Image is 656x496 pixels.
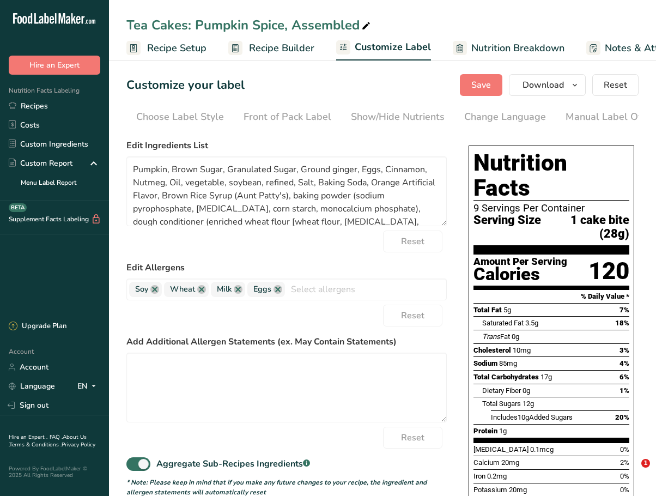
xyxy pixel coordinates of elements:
span: 1 cake bite (28g) [541,214,629,240]
div: Calories [473,267,567,282]
span: Potassium [473,486,507,494]
span: Recipe Setup [147,41,206,56]
div: Powered By FoodLabelMaker © 2025 All Rights Reserved [9,465,100,479]
span: 20mg [501,458,519,467]
a: Recipe Setup [126,36,206,61]
h1: Nutrition Facts [473,150,629,201]
div: Front of Pack Label [244,110,331,124]
span: Milk [217,283,232,295]
span: Total Carbohydrates [473,373,539,381]
div: 9 Servings Per Container [473,203,629,214]
span: Eggs [253,283,271,295]
span: Sodium [473,359,497,367]
label: Add Additional Allergen Statements (ex. May Contain Statements) [126,335,447,348]
span: 10g [518,413,529,421]
span: 12g [523,400,534,408]
i: Trans [482,332,500,341]
span: 1% [619,386,629,395]
span: Save [471,78,491,92]
span: [MEDICAL_DATA] [473,445,529,453]
label: Edit Ingredients List [126,139,447,152]
div: BETA [9,203,27,212]
span: 7% [619,306,629,314]
span: Fat [482,332,510,341]
span: Download [523,78,564,92]
button: Download [509,74,586,96]
span: Iron [473,472,485,480]
span: Nutrition Breakdown [471,41,564,56]
button: Reset [383,231,442,252]
section: % Daily Value * [473,290,629,303]
span: Reset [604,78,627,92]
span: 6% [619,373,629,381]
span: 20mg [509,486,527,494]
span: Total Fat [473,306,502,314]
span: 0.1mcg [530,445,554,453]
h1: Customize your label [126,76,245,94]
a: Terms & Conditions . [9,441,62,449]
span: 0% [620,445,629,453]
a: Privacy Policy [62,441,95,449]
span: Saturated Fat [482,319,524,327]
span: 1 [641,459,650,468]
span: Includes Added Sugars [491,413,573,421]
div: Custom Report [9,158,72,169]
span: Recipe Builder [249,41,314,56]
div: EN [77,380,100,393]
span: Protein [473,427,497,435]
button: Reset [383,305,442,326]
button: Hire an Expert [9,56,100,75]
span: 18% [615,319,629,327]
span: 85mg [499,359,517,367]
span: Calcium [473,458,500,467]
span: 0.2mg [487,472,507,480]
span: 0% [620,486,629,494]
div: Upgrade Plan [9,321,66,332]
span: Reset [401,309,424,322]
div: 120 [588,257,629,286]
span: Soy [135,283,148,295]
span: Reset [401,431,424,444]
a: Customize Label [336,35,431,61]
span: Serving Size [473,214,541,240]
span: 0g [523,386,530,395]
div: Aggregate Sub-Recipes Ingredients [156,457,310,470]
span: Wheat [170,283,195,295]
iframe: Intercom live chat [619,459,645,485]
span: 17g [540,373,552,381]
span: 20% [615,413,629,421]
span: 0g [512,332,519,341]
span: Dietary Fiber [482,386,521,395]
a: About Us . [9,433,87,449]
span: 3.5g [525,319,538,327]
span: 5g [503,306,511,314]
label: Edit Allergens [126,261,447,274]
a: Language [9,377,55,396]
div: Show/Hide Nutrients [351,110,445,124]
button: Reset [592,74,639,96]
a: Hire an Expert . [9,433,47,441]
a: Nutrition Breakdown [453,36,564,61]
div: Change Language [464,110,546,124]
span: Total Sugars [482,400,521,408]
a: FAQ . [50,433,63,441]
span: 10mg [513,346,531,354]
div: Amount Per Serving [473,257,567,267]
span: 3% [619,346,629,354]
button: Save [460,74,502,96]
input: Select allergens [285,281,446,298]
div: Tea Cakes: Pumpkin Spice, Assembled [126,15,373,35]
span: Cholesterol [473,346,511,354]
a: Recipe Builder [228,36,314,61]
div: Choose Label Style [136,110,224,124]
span: 4% [619,359,629,367]
span: Reset [401,235,424,248]
span: 1g [499,427,507,435]
button: Reset [383,427,442,449]
span: Customize Label [355,40,431,55]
